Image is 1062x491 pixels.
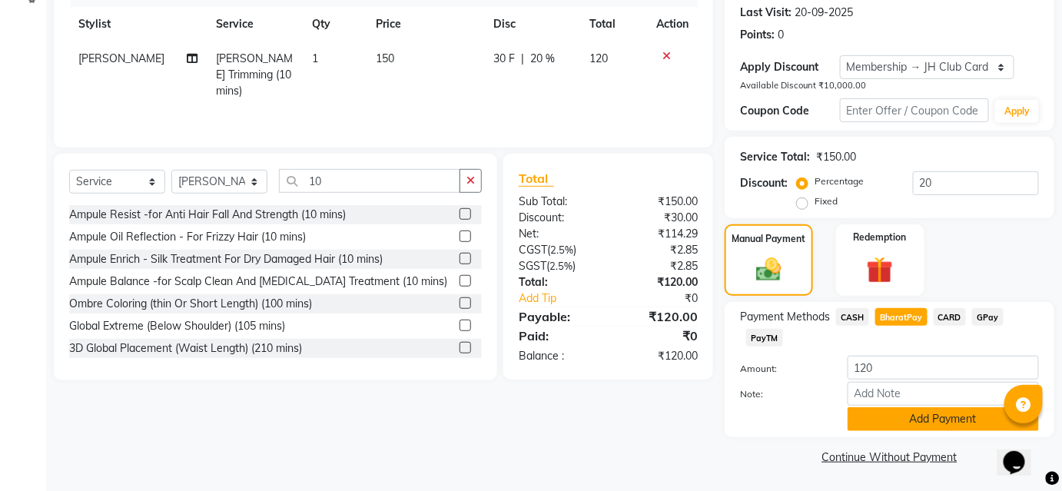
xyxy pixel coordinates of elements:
span: Total [519,171,554,187]
th: Service [207,7,303,41]
div: Available Discount ₹10,000.00 [740,79,1039,92]
div: ( ) [507,258,609,274]
span: [PERSON_NAME] Trimming (10 mins) [216,51,293,98]
div: Last Visit: [740,5,792,21]
th: Price [367,7,484,41]
div: Sub Total: [507,194,609,210]
input: Add Note [848,382,1039,406]
div: ₹150.00 [816,149,856,165]
iframe: chat widget [997,430,1047,476]
div: Ampule Enrich - Silk Treatment For Dry Damaged Hair (10 mins) [69,251,383,267]
div: ₹114.29 [608,226,709,242]
span: 2.5% [549,260,572,272]
div: Net: [507,226,609,242]
div: ₹120.00 [608,274,709,290]
span: 30 F [493,51,515,67]
img: _gift.svg [858,254,901,287]
div: Ampule Resist -for Anti Hair Fall And Strength (10 mins) [69,207,346,223]
span: 120 [590,51,609,65]
div: ( ) [507,242,609,258]
th: Stylist [69,7,207,41]
span: 20 % [530,51,555,67]
div: Service Total: [740,149,810,165]
img: _cash.svg [748,255,789,284]
div: 3D Global Placement (Waist Length) (210 mins) [69,340,302,357]
th: Action [647,7,698,41]
div: Payable: [507,307,609,326]
span: CASH [836,308,869,326]
span: 2.5% [550,244,573,256]
button: Add Payment [848,407,1039,431]
span: SGST [519,259,546,273]
div: ₹2.85 [608,242,709,258]
span: 150 [376,51,394,65]
input: Enter Offer / Coupon Code [840,98,990,122]
div: Total: [507,274,609,290]
span: PayTM [746,329,783,347]
div: ₹0 [608,327,709,345]
div: ₹120.00 [608,307,709,326]
span: Payment Methods [740,309,830,325]
div: Ampule Balance -for Scalp Clean And [MEDICAL_DATA] Treatment (10 mins) [69,274,447,290]
div: Ampule Oil Reflection - For Frizzy Hair (10 mins) [69,229,306,245]
div: ₹150.00 [608,194,709,210]
a: Add Tip [507,290,625,307]
div: Points: [740,27,775,43]
div: ₹120.00 [608,348,709,364]
div: 0 [778,27,784,43]
div: Balance : [507,348,609,364]
label: Fixed [815,194,838,208]
label: Note: [728,387,836,401]
span: GPay [972,308,1004,326]
div: Discount: [740,175,788,191]
input: Search or Scan [279,169,460,193]
div: ₹30.00 [608,210,709,226]
div: Ombre Coloring (thin Or Short Length) (100 mins) [69,296,312,312]
div: Paid: [507,327,609,345]
div: ₹2.85 [608,258,709,274]
div: Apply Discount [740,59,840,75]
span: 1 [312,51,318,65]
span: CARD [934,308,967,326]
th: Total [581,7,647,41]
span: [PERSON_NAME] [78,51,164,65]
button: Apply [995,100,1039,123]
label: Percentage [815,174,864,188]
span: | [521,51,524,67]
div: 20-09-2025 [795,5,853,21]
div: Global Extreme (Below Shoulder) (105 mins) [69,318,285,334]
label: Amount: [728,362,836,376]
span: CGST [519,243,547,257]
div: ₹0 [625,290,709,307]
label: Redemption [854,231,907,244]
input: Amount [848,356,1039,380]
a: Continue Without Payment [728,450,1051,466]
th: Disc [484,7,581,41]
div: Coupon Code [740,103,840,119]
div: Discount: [507,210,609,226]
span: BharatPay [875,308,928,326]
th: Qty [303,7,367,41]
label: Manual Payment [732,232,805,246]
